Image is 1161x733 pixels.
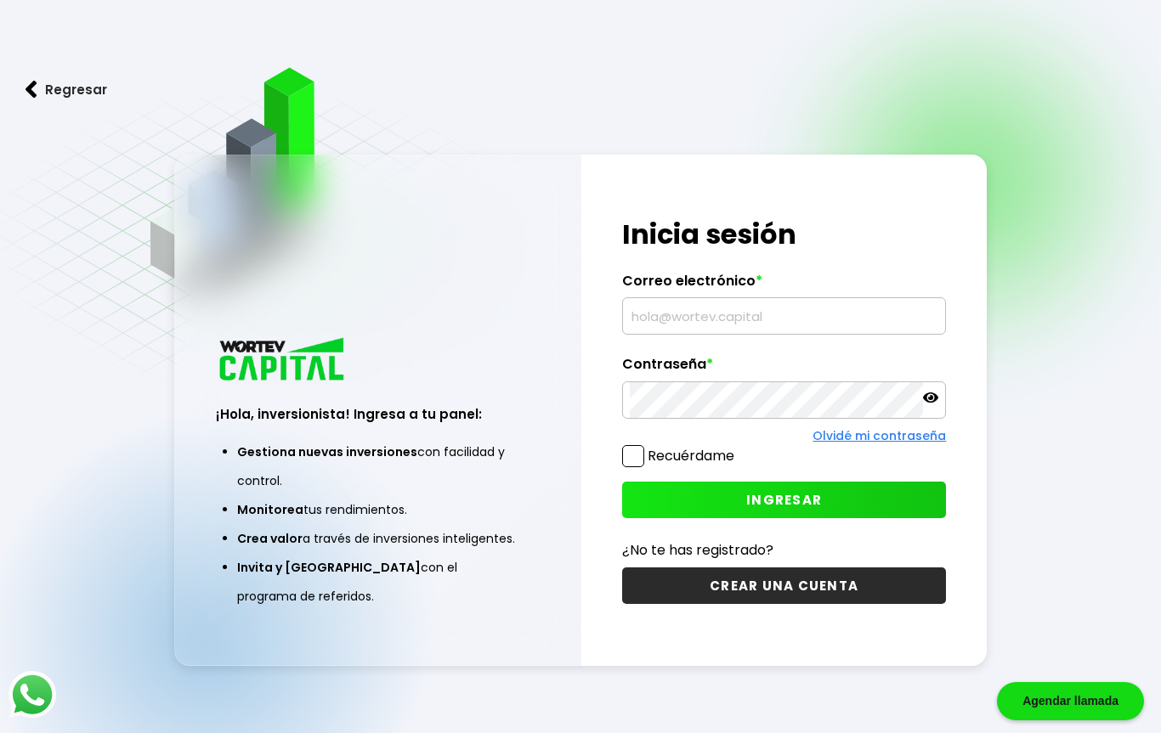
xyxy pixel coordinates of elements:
[630,298,939,334] input: hola@wortev.capital
[237,559,421,576] span: Invita y [GEOGRAPHIC_DATA]
[237,443,417,460] span: Gestiona nuevas inversiones
[237,553,519,611] li: con el programa de referidos.
[237,495,519,524] li: tus rendimientos.
[622,539,947,604] a: ¿No te has registrado?CREAR UNA CUENTA
[813,427,946,444] a: Olvidé mi contraseña
[622,356,947,381] label: Contraseña
[622,539,947,561] p: ¿No te has registrado?
[237,530,303,547] span: Crea valor
[25,81,37,99] img: flecha izquierda
[622,482,947,518] button: INGRESAR
[622,214,947,255] h1: Inicia sesión
[622,273,947,298] label: Correo electrónico
[216,335,350,386] img: logo_wortev_capital
[746,491,822,509] span: INGRESAR
[8,671,56,719] img: logos_whatsapp-icon.242b2217.svg
[997,682,1144,720] div: Agendar llamada
[648,446,734,465] label: Recuérdame
[237,524,519,553] li: a través de inversiones inteligentes.
[622,567,947,604] button: CREAR UNA CUENTA
[237,437,519,495] li: con facilidad y control.
[237,501,303,518] span: Monitorea
[216,404,541,424] h3: ¡Hola, inversionista! Ingresa a tu panel:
